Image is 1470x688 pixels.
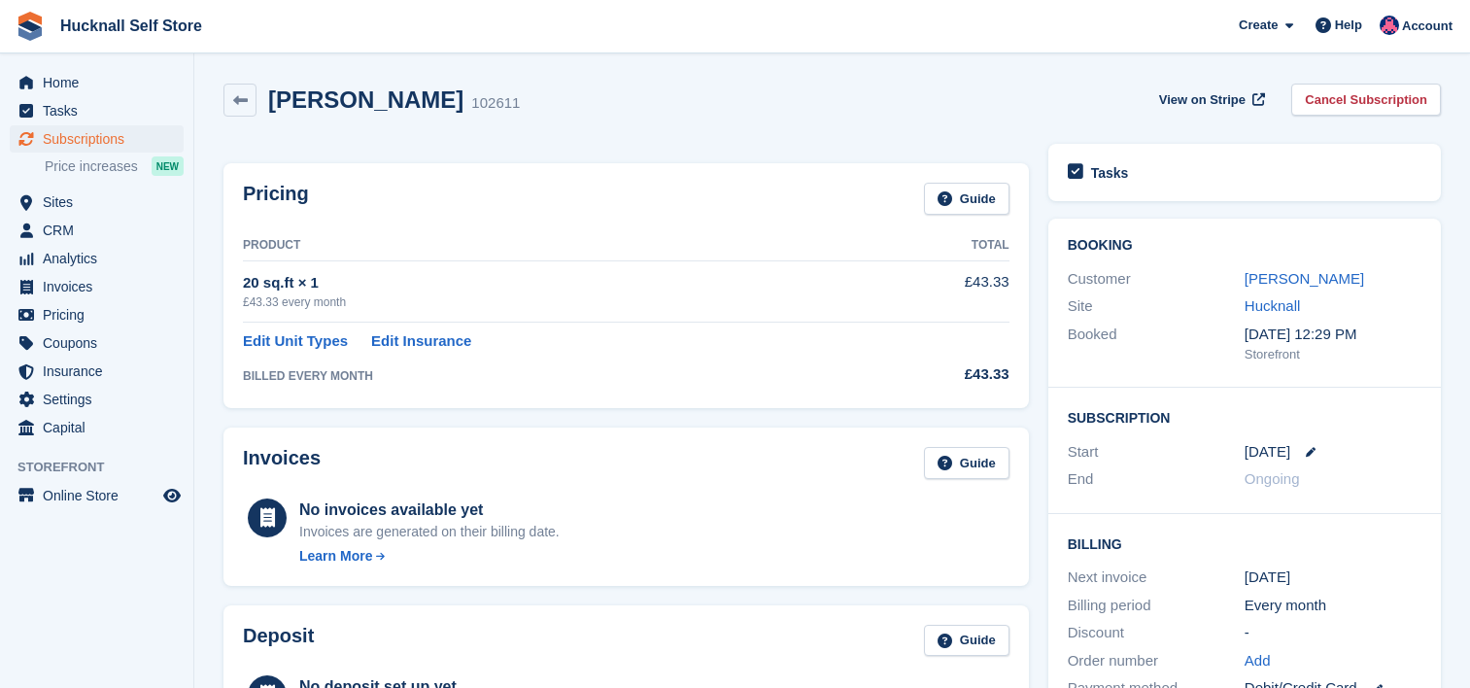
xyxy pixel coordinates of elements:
th: Product [243,230,884,261]
div: 20 sq.ft × 1 [243,272,884,294]
a: menu [10,358,184,385]
a: Guide [924,447,1009,479]
a: menu [10,414,184,441]
time: 2025-08-27 00:00:00 UTC [1245,441,1290,464]
div: [DATE] [1245,567,1421,589]
a: Add [1245,650,1271,672]
h2: Billing [1068,533,1421,553]
span: Invoices [43,273,159,300]
span: CRM [43,217,159,244]
a: Edit Insurance [371,330,471,353]
h2: [PERSON_NAME] [268,86,463,113]
span: Ongoing [1245,470,1300,487]
span: Home [43,69,159,96]
div: Discount [1068,622,1245,644]
span: Analytics [43,245,159,272]
div: Site [1068,295,1245,318]
a: menu [10,69,184,96]
div: Order number [1068,650,1245,672]
a: menu [10,329,184,357]
div: End [1068,468,1245,491]
span: Capital [43,414,159,441]
div: Next invoice [1068,567,1245,589]
div: Storefront [1245,345,1421,364]
span: View on Stripe [1159,90,1246,110]
div: Billing period [1068,595,1245,617]
h2: Pricing [243,183,309,215]
a: Guide [924,183,1009,215]
span: Account [1402,17,1453,36]
div: £43.33 every month [243,293,884,311]
span: Help [1335,16,1362,35]
a: menu [10,125,184,153]
h2: Subscription [1068,407,1421,427]
a: Price increases NEW [45,155,184,177]
a: Guide [924,625,1009,657]
span: Pricing [43,301,159,328]
img: Helen [1380,16,1399,35]
a: menu [10,273,184,300]
span: Create [1239,16,1278,35]
a: menu [10,386,184,413]
a: menu [10,245,184,272]
div: Customer [1068,268,1245,291]
a: Edit Unit Types [243,330,348,353]
a: menu [10,97,184,124]
span: Storefront [17,458,193,477]
a: menu [10,217,184,244]
th: Total [884,230,1009,261]
a: [PERSON_NAME] [1245,270,1364,287]
div: 102611 [471,92,520,115]
div: £43.33 [884,363,1009,386]
span: Coupons [43,329,159,357]
td: £43.33 [884,260,1009,322]
a: Learn More [299,546,560,567]
span: Online Store [43,482,159,509]
h2: Tasks [1091,164,1129,182]
div: Learn More [299,546,372,567]
span: Sites [43,189,159,216]
span: Subscriptions [43,125,159,153]
a: menu [10,301,184,328]
div: Booked [1068,324,1245,364]
div: [DATE] 12:29 PM [1245,324,1421,346]
a: Cancel Subscription [1291,84,1441,116]
span: Price increases [45,157,138,176]
h2: Deposit [243,625,314,657]
a: Hucknall Self Store [52,10,210,42]
div: No invoices available yet [299,499,560,522]
a: Hucknall [1245,297,1301,314]
span: Settings [43,386,159,413]
div: BILLED EVERY MONTH [243,367,884,385]
div: Start [1068,441,1245,464]
div: Invoices are generated on their billing date. [299,522,560,542]
a: menu [10,482,184,509]
a: Preview store [160,484,184,507]
span: Insurance [43,358,159,385]
div: NEW [152,156,184,176]
h2: Invoices [243,447,321,479]
h2: Booking [1068,238,1421,254]
img: stora-icon-8386f47178a22dfd0bd8f6a31ec36ba5ce8667c1dd55bd0f319d3a0aa187defe.svg [16,12,45,41]
span: Tasks [43,97,159,124]
div: Every month [1245,595,1421,617]
div: - [1245,622,1421,644]
a: View on Stripe [1151,84,1269,116]
a: menu [10,189,184,216]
